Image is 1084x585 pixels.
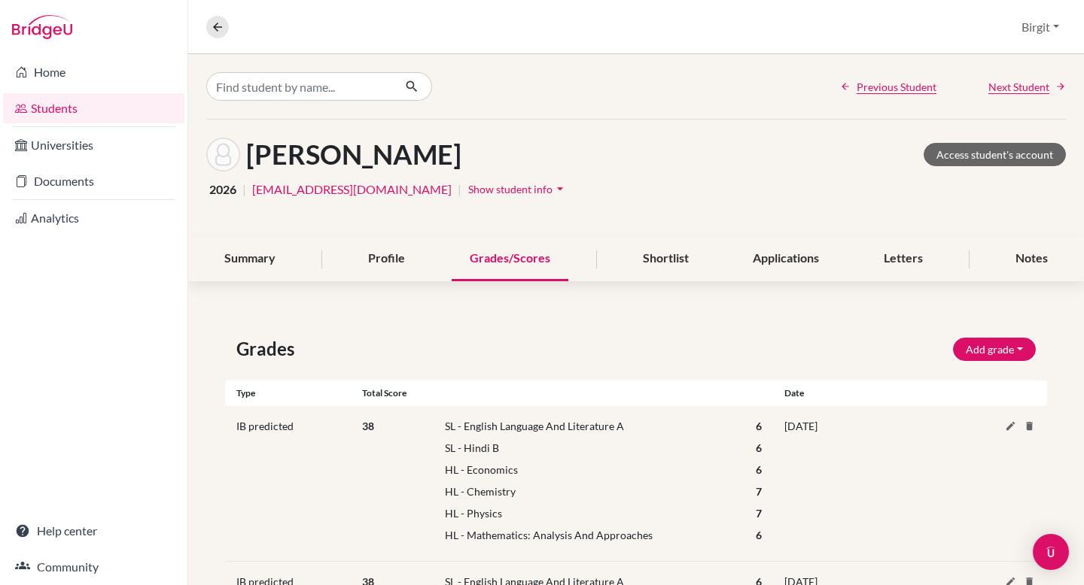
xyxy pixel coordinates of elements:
div: Grades/Scores [452,237,568,281]
input: Find student by name... [206,72,393,101]
div: Notes [997,237,1066,281]
span: Previous Student [857,79,936,95]
div: 6 [744,462,773,477]
a: Next Student [988,79,1066,95]
div: 6 [744,440,773,456]
span: | [242,180,246,199]
div: HL - Physics [434,505,745,521]
div: IB predicted [225,418,362,549]
div: Profile [350,237,423,281]
div: Open Intercom Messenger [1033,534,1069,570]
div: SL - Hindi B [434,440,745,456]
div: HL - Economics [434,462,745,477]
a: Universities [3,130,184,160]
div: [DATE] [773,418,979,549]
a: [EMAIL_ADDRESS][DOMAIN_NAME] [252,180,452,199]
a: Analytics [3,203,184,233]
div: Date [773,386,979,400]
div: SL - English Language And Literature A [434,418,745,434]
div: Summary [206,237,294,281]
div: Letters [866,237,941,281]
button: Birgit [1015,13,1066,41]
div: 7 [744,505,773,521]
a: Home [3,57,184,87]
a: Documents [3,166,184,196]
div: HL - Chemistry [434,483,745,499]
button: Show student infoarrow_drop_down [467,177,568,201]
div: Shortlist [625,237,707,281]
div: Applications [735,237,837,281]
div: 6 [744,418,773,434]
i: arrow_drop_down [553,181,568,196]
div: 7 [744,483,773,499]
div: 6 [744,527,773,543]
span: Next Student [988,79,1049,95]
span: | [458,180,461,199]
img: Ishaan Patel's avatar [206,138,240,171]
span: 2026 [209,180,236,199]
h1: [PERSON_NAME] [246,138,461,171]
a: Help center [3,516,184,546]
span: Grades [236,335,300,362]
a: Previous Student [840,79,936,95]
div: Total score [362,386,773,400]
img: Bridge-U [12,15,72,39]
span: Show student info [468,183,553,196]
button: Add grade [953,338,1036,361]
a: Community [3,552,184,582]
a: Students [3,93,184,123]
div: HL - Mathematics: Analysis And Approaches [434,527,745,543]
div: 38 [351,418,422,549]
a: Access student's account [924,143,1066,166]
div: Type [225,386,362,400]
